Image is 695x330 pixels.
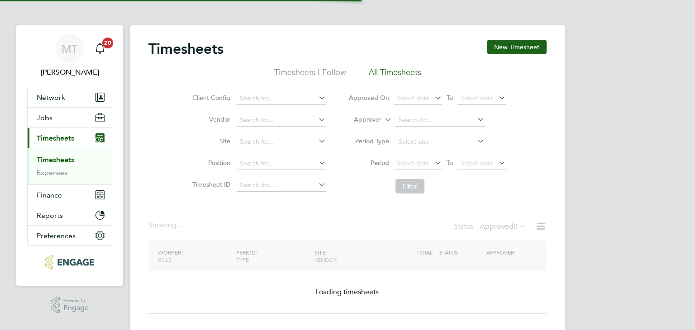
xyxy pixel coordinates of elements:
[37,156,74,164] a: Timesheets
[27,34,112,78] a: MT[PERSON_NAME]
[348,159,389,167] label: Period
[91,34,109,63] a: 20
[45,255,94,269] img: acr-ltd-logo-retina.png
[148,221,184,230] div: Showing
[480,222,527,231] label: Approved
[237,157,326,170] input: Search for...
[37,134,74,142] span: Timesheets
[190,115,230,123] label: Vendor
[37,93,65,102] span: Network
[237,179,326,192] input: Search for...
[28,205,112,225] button: Reports
[28,87,112,107] button: Network
[37,168,67,177] a: Expenses
[341,115,381,124] label: Approver
[37,191,62,199] span: Finance
[369,67,421,83] li: All Timesheets
[176,221,182,230] span: ...
[28,108,112,127] button: Jobs
[461,94,493,102] span: Select date
[51,297,89,314] a: Powered byEngage
[395,179,424,193] button: Filter
[397,94,429,102] span: Select date
[461,159,493,167] span: Select date
[37,113,52,122] span: Jobs
[190,94,230,102] label: Client Config
[148,40,224,58] h2: Timesheets
[190,137,230,145] label: Site
[444,92,456,104] span: To
[395,114,485,127] input: Search for...
[454,221,528,233] div: Status
[190,180,230,189] label: Timesheet ID
[28,128,112,148] button: Timesheets
[348,94,389,102] label: Approved On
[237,92,326,105] input: Search for...
[237,136,326,148] input: Search for...
[487,40,547,54] button: New Timesheet
[63,304,89,312] span: Engage
[397,159,429,167] span: Select date
[27,67,112,78] span: Martina Taylor
[28,148,112,184] div: Timesheets
[63,297,89,304] span: Powered by
[190,159,230,167] label: Position
[37,211,63,220] span: Reports
[27,255,112,269] a: Go to home page
[16,25,123,286] nav: Main navigation
[514,222,518,231] span: 0
[62,43,78,55] span: MT
[274,67,346,83] li: Timesheets I Follow
[348,137,389,145] label: Period Type
[102,38,113,48] span: 20
[395,136,485,148] input: Select one
[28,226,112,245] button: Preferences
[28,185,112,205] button: Finance
[444,157,456,169] span: To
[37,231,76,240] span: Preferences
[237,114,326,127] input: Search for...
